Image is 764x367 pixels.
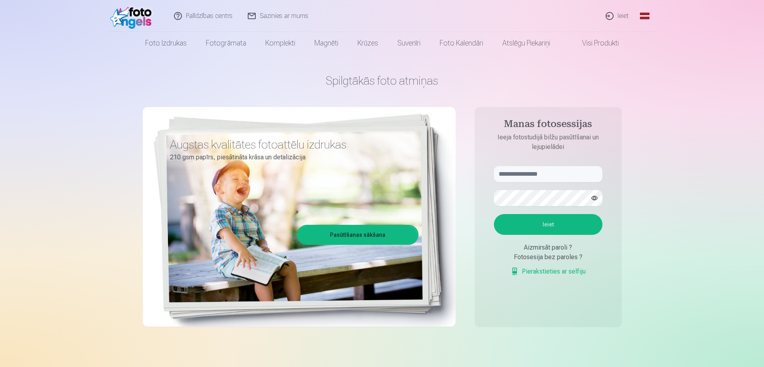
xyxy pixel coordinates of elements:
[388,32,430,54] a: Suvenīri
[170,152,413,163] p: 210 gsm papīrs, piesātināta krāsa un detalizācija
[196,32,256,54] a: Fotogrāmata
[430,32,493,54] a: Foto kalendāri
[560,32,628,54] a: Visi produkti
[494,214,602,235] button: Ieiet
[143,73,622,88] h1: Spilgtākās foto atmiņas
[494,243,602,252] div: Aizmirsāt paroli ?
[170,137,413,152] h3: Augstas kvalitātes fotoattēlu izdrukas
[493,32,560,54] a: Atslēgu piekariņi
[110,3,156,29] img: /fa1
[305,32,348,54] a: Magnēti
[494,252,602,262] div: Fotosesija bez paroles ?
[298,226,417,244] a: Pasūtīšanas sākšana
[486,118,610,133] h4: Manas fotosessijas
[256,32,305,54] a: Komplekti
[486,133,610,152] p: Ieeja fotostudijā bilžu pasūtīšanai un lejupielādei
[348,32,388,54] a: Krūzes
[511,267,586,276] a: Pierakstieties ar selfiju
[136,32,196,54] a: Foto izdrukas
